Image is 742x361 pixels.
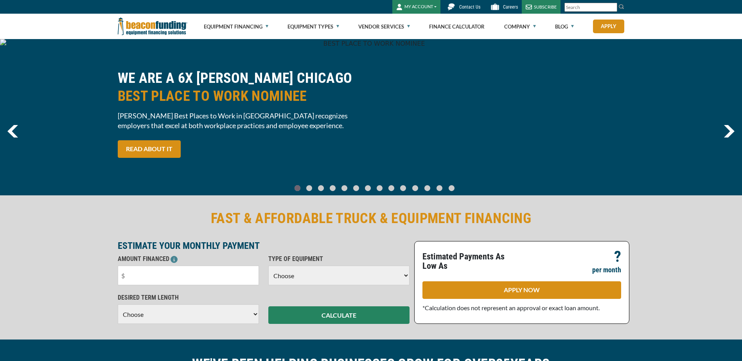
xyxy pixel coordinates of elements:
span: Contact Us [459,4,480,10]
a: Go To Slide 3 [328,185,338,191]
a: Go To Slide 1 [305,185,314,191]
a: Go To Slide 9 [399,185,408,191]
p: per month [592,265,621,275]
a: Go To Slide 8 [387,185,396,191]
a: Go To Slide 13 [447,185,456,191]
a: previous [7,125,18,138]
span: *Calculation does not represent an approval or exact loan amount. [422,304,600,311]
a: Go To Slide 10 [410,185,420,191]
img: Search [618,4,625,10]
a: Go To Slide 11 [422,185,432,191]
a: Equipment Types [287,14,339,39]
a: Go To Slide 7 [375,185,384,191]
p: ESTIMATE YOUR MONTHLY PAYMENT [118,241,410,250]
input: Search [564,3,617,12]
a: Go To Slide 4 [340,185,349,191]
a: Blog [555,14,574,39]
a: Equipment Financing [204,14,268,39]
p: DESIRED TERM LENGTH [118,293,259,302]
a: Company [504,14,536,39]
a: Go To Slide 12 [435,185,444,191]
a: READ ABOUT IT [118,140,181,158]
span: [PERSON_NAME] Best Places to Work in [GEOGRAPHIC_DATA] recognizes employers that excel at both wo... [118,111,367,130]
img: Beacon Funding Corporation logo [118,14,187,39]
input: $ [118,266,259,285]
h2: WE ARE A 6X [PERSON_NAME] CHICAGO [118,69,367,105]
button: CALCULATE [268,306,410,324]
a: APPLY NOW [422,281,621,299]
a: Apply [593,20,624,33]
p: Estimated Payments As Low As [422,252,517,271]
p: TYPE OF EQUIPMENT [268,254,410,264]
p: ? [614,252,621,261]
span: BEST PLACE TO WORK NOMINEE [118,87,367,105]
h2: FAST & AFFORDABLE TRUCK & EQUIPMENT FINANCING [118,209,625,227]
p: AMOUNT FINANCED [118,254,259,264]
a: Go To Slide 6 [363,185,373,191]
a: next [724,125,735,138]
a: Clear search text [609,4,615,11]
span: Careers [503,4,518,10]
img: Left Navigator [7,125,18,138]
a: Go To Slide 2 [316,185,326,191]
img: Right Navigator [724,125,735,138]
a: Vendor Services [358,14,410,39]
a: Go To Slide 0 [293,185,302,191]
a: Finance Calculator [429,14,485,39]
a: Go To Slide 5 [352,185,361,191]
